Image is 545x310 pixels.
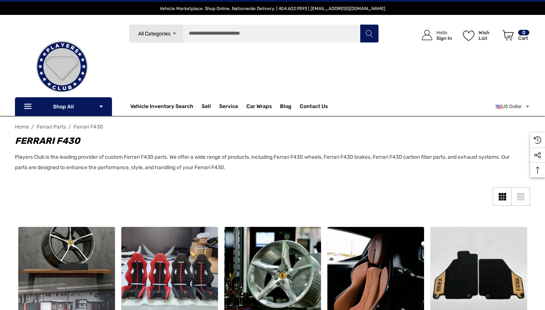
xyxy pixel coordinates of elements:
[511,187,530,206] a: List View
[15,134,523,148] h1: Ferrari F430
[534,136,541,144] svg: Recently Viewed
[15,97,112,116] p: Shop All
[246,99,280,114] a: Car Wraps
[138,31,170,37] span: All Categories
[534,152,541,159] svg: Social Media
[479,30,498,41] p: Wish List
[25,29,99,104] img: Players Club | Cars For Sale
[160,6,385,11] span: Vehicle Marketplace. Shop Online. Nationwide Delivery. | 404.602.9593 | [EMAIL_ADDRESS][DOMAIN_NAME]
[280,103,292,111] a: Blog
[463,31,474,41] svg: Wish List
[413,22,456,48] a: Sign in
[74,124,103,130] a: Ferrari F430
[246,103,272,111] span: Car Wraps
[530,167,545,174] svg: Top
[23,102,34,111] svg: Icon Line
[15,152,523,173] p: Players Club is the leading provider of custom Ferrari F430 parts. We offer a wide range of produ...
[202,103,211,111] span: Sell
[172,31,177,37] svg: Icon Arrow Down
[300,103,328,111] a: Contact Us
[37,124,66,130] a: Ferrari Parts
[436,30,452,35] p: Hello
[499,22,530,51] a: Cart with 0 items
[502,30,514,41] svg: Review Your Cart
[496,99,530,114] a: USD
[460,22,499,48] a: Wish List Wish List
[422,30,432,40] svg: Icon User Account
[129,24,183,43] a: All Categories Icon Arrow Down Icon Arrow Up
[130,103,193,111] a: Vehicle Inventory Search
[436,35,452,41] p: Sign In
[360,24,379,43] button: Search
[15,120,530,133] nav: Breadcrumb
[202,99,219,114] a: Sell
[15,124,29,130] a: Home
[219,103,238,111] a: Service
[518,30,529,35] p: 0
[99,104,104,109] svg: Icon Arrow Down
[493,187,511,206] a: Grid View
[518,35,529,41] p: Cart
